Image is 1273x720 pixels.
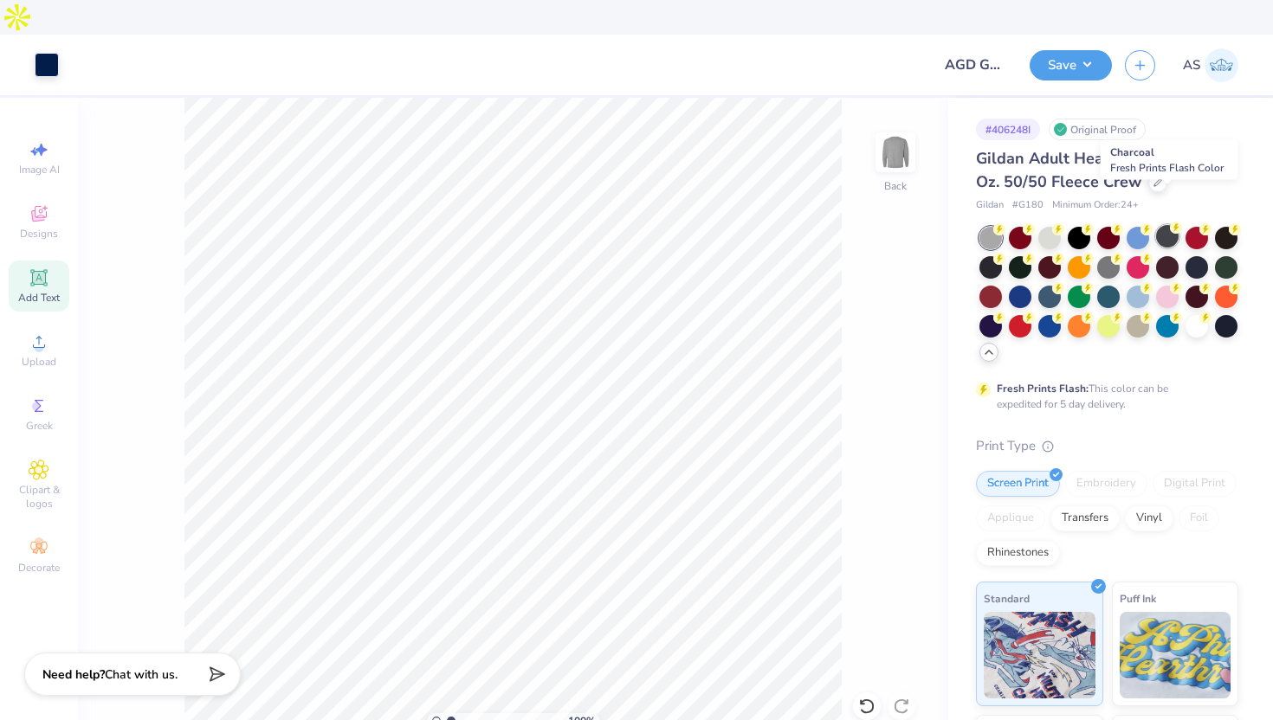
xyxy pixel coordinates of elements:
div: Charcoal [1101,140,1238,180]
span: Decorate [18,561,60,575]
input: Untitled Design [932,48,1017,82]
strong: Fresh Prints Flash: [997,382,1089,395]
span: AS [1183,55,1200,75]
div: Screen Print [976,471,1060,497]
span: Designs [20,227,58,241]
span: Upload [22,355,56,369]
div: Digital Print [1153,471,1237,497]
span: Fresh Prints Flash Color [1110,161,1224,175]
span: Puff Ink [1120,589,1156,607]
span: Gildan [976,198,1004,213]
span: Standard [984,589,1030,607]
div: Transfers [1050,505,1120,531]
div: Back [884,178,907,194]
div: Rhinestones [976,540,1060,566]
img: Puff Ink [1120,612,1231,698]
div: # 406248I [976,119,1040,140]
span: Add Text [18,291,60,305]
img: Ashutosh Sharma [1205,48,1238,82]
div: Vinyl [1125,505,1173,531]
span: Minimum Order: 24 + [1052,198,1139,213]
div: This color can be expedited for 5 day delivery. [997,381,1210,412]
div: Applique [976,505,1045,531]
img: Standard [984,612,1095,698]
div: Foil [1179,505,1219,531]
strong: Need help? [42,666,105,683]
img: Back [878,135,913,170]
div: Embroidery [1065,471,1147,497]
span: Clipart & logos [9,483,69,511]
button: Save [1030,50,1112,80]
span: Greek [26,419,53,433]
span: Chat with us. [105,666,178,683]
span: Gildan Adult Heavy Blend Adult 8 Oz. 50/50 Fleece Crew [976,148,1226,192]
a: AS [1183,48,1238,82]
div: Original Proof [1049,119,1146,140]
span: # G180 [1012,198,1044,213]
div: Print Type [976,436,1238,456]
span: Image AI [19,163,60,177]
